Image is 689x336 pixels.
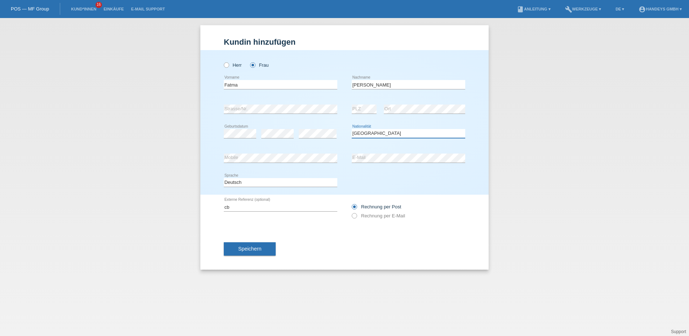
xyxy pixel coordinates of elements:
a: E-Mail Support [128,7,169,11]
input: Frau [250,62,255,67]
a: Kund*innen [67,7,100,11]
input: Rechnung per Post [352,204,356,213]
label: Rechnung per E-Mail [352,213,405,218]
i: account_circle [639,6,646,13]
button: Speichern [224,242,276,256]
i: book [517,6,524,13]
a: DE ▾ [612,7,628,11]
i: build [565,6,572,13]
label: Frau [250,62,268,68]
span: Speichern [238,246,261,252]
input: Herr [224,62,228,67]
a: Support [671,329,686,334]
h1: Kundin hinzufügen [224,37,465,47]
label: Herr [224,62,242,68]
span: 16 [95,2,102,8]
a: Einkäufe [100,7,127,11]
label: Rechnung per Post [352,204,401,209]
input: Rechnung per E-Mail [352,213,356,222]
a: buildWerkzeuge ▾ [561,7,605,11]
a: bookAnleitung ▾ [513,7,554,11]
a: account_circleHandeys GmbH ▾ [635,7,685,11]
a: POS — MF Group [11,6,49,12]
